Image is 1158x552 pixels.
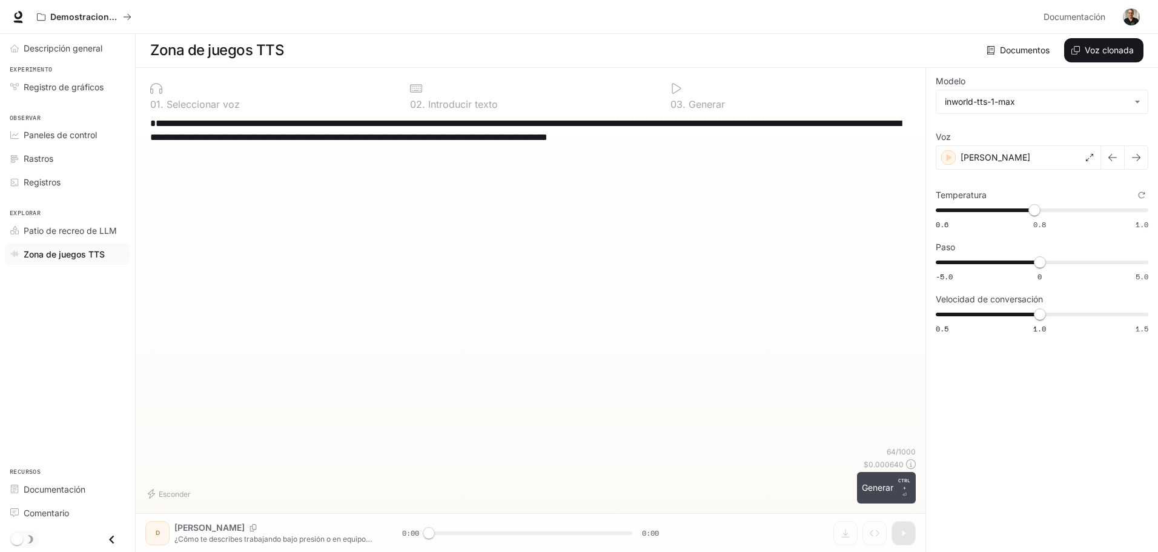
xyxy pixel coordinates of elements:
font: Temperatura [936,190,987,200]
font: 1000 [898,447,916,456]
font: Seleccionar voz [167,98,240,110]
button: Avatar de usuario [1119,5,1143,29]
a: Patio de recreo de LLM [5,220,130,241]
div: inworld-tts-1-max [936,90,1148,113]
a: Comentario [5,502,130,524]
font: Registros [24,177,61,187]
span: Alternar modo oscuro [11,532,23,545]
font: Registro de gráficos [24,82,104,92]
button: Todos los espacios de trabajo [31,5,137,29]
font: 1.0 [1033,324,1046,334]
button: Cerrar cajón [98,527,125,552]
button: Restablecer a valores predeterminados [1135,188,1148,202]
font: 0 [1037,271,1042,282]
font: 0 [670,98,677,110]
a: Zona de juegos TTS [5,244,130,265]
font: Patio de recreo de LLM [24,225,117,236]
font: Documentación [24,484,85,494]
font: inworld-tts-1-max [945,96,1015,107]
font: / [896,447,898,456]
font: Demostraciones de IA en el mundo [50,12,197,22]
font: . [422,98,425,110]
font: Rastros [24,153,53,164]
font: Zona de juegos TTS [24,249,105,259]
font: 2 [416,98,422,110]
a: Documentos [984,38,1054,62]
font: Comentario [24,508,69,518]
font: CTRL + [898,477,910,491]
button: GenerarCTRL +⏎ [857,472,916,504]
font: Voz clonada [1085,45,1134,55]
font: Velocidad de conversación [936,294,1043,304]
a: Documentación [1039,5,1114,29]
font: Descripción general [24,43,102,53]
font: Observar [10,114,41,122]
font: ⏎ [902,492,907,497]
font: 0.6 [936,219,948,230]
font: 0.000640 [868,460,904,469]
font: Experimento [10,65,52,73]
font: 0.5 [936,324,948,334]
a: Rastros [5,148,130,169]
font: -5.0 [936,271,953,282]
font: 1 [156,98,160,110]
a: Documentación [5,479,130,500]
font: Modelo [936,76,965,86]
font: Documentos [1000,45,1050,55]
a: Registros [5,171,130,193]
font: 5.0 [1136,271,1148,282]
font: [PERSON_NAME] [961,152,1030,162]
font: 64 [887,447,896,456]
img: Avatar de usuario [1123,8,1140,25]
button: Voz clonada [1064,38,1143,62]
font: . [160,98,164,110]
font: 0 [150,98,156,110]
font: Esconder [159,490,191,499]
a: Paneles de control [5,124,130,145]
font: 0 [410,98,416,110]
button: Esconder [145,484,196,504]
font: Voz [936,131,951,142]
font: Paso [936,242,955,252]
font: 0.8 [1033,219,1046,230]
font: Documentación [1044,12,1105,22]
font: Generar [862,482,893,493]
font: Paneles de control [24,130,97,140]
a: Registro de gráficos [5,76,130,98]
font: 3 [677,98,683,110]
font: 1.0 [1136,219,1148,230]
a: Descripción general [5,38,130,59]
font: Explorar [10,209,41,217]
font: Recursos [10,468,41,476]
font: . [683,98,686,110]
font: $ [864,460,868,469]
font: Introducir texto [428,98,498,110]
font: Zona de juegos TTS [150,41,284,59]
font: 1.5 [1136,324,1148,334]
font: Generar [689,98,725,110]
